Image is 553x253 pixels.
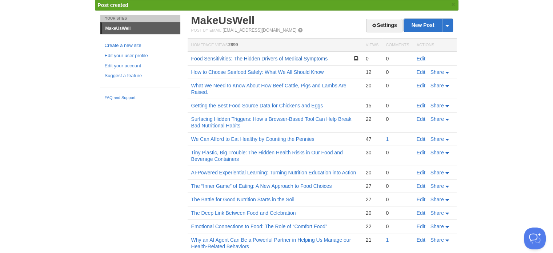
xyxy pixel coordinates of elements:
[191,103,323,108] a: Getting the Best Food Source Data for Chickens and Eggs
[366,149,378,156] div: 30
[417,103,425,108] a: Edit
[386,102,409,109] div: 0
[366,196,378,203] div: 27
[430,69,444,75] span: Share
[417,150,425,155] a: Edit
[102,23,180,34] a: MakeUsWell
[191,183,332,189] a: The “Inner Game” of Eating: A New Approach to Food Choices
[386,69,409,75] div: 0
[386,169,409,176] div: 0
[386,136,389,142] a: 1
[366,102,378,109] div: 15
[430,170,444,175] span: Share
[386,149,409,156] div: 0
[366,69,378,75] div: 12
[430,237,444,243] span: Share
[191,210,296,216] a: The Deep Link Between Food and Celebration
[366,55,378,62] div: 0
[417,197,425,202] a: Edit
[366,169,378,176] div: 20
[191,83,346,95] a: What We Need to Know About How Beef Cattle, Pigs and Lambs Are Raised.
[191,237,351,249] a: Why an AI Agent Can Be a Powerful Partner in Helping Us Manage our Health-Related Behaviors
[366,237,378,243] div: 21
[430,83,444,88] span: Share
[191,116,352,129] a: Surfacing Hidden Triggers: How a Browser-Based Tool Can Help Break Bad Nutritional Habits
[191,170,356,175] a: AI-Powered Experiential Learning: Turning Nutrition Education into Action
[366,223,378,230] div: 22
[191,56,328,62] a: Food Sensitivities: The Hidden Drivers of Medical Symptoms
[417,83,425,88] a: Edit
[430,136,444,142] span: Share
[386,196,409,203] div: 0
[417,237,425,243] a: Edit
[105,52,176,60] a: Edit your user profile
[386,116,409,122] div: 0
[417,170,425,175] a: Edit
[413,39,457,52] th: Actions
[386,183,409,189] div: 0
[430,150,444,155] span: Share
[417,210,425,216] a: Edit
[223,28,296,33] a: [EMAIL_ADDRESS][DOMAIN_NAME]
[417,116,425,122] a: Edit
[105,42,176,50] a: Create a new site
[417,69,425,75] a: Edit
[386,237,389,243] a: 1
[191,150,343,162] a: Tiny Plastic, Big Trouble: The Hidden Health Risks in Our Food and Beverage Containers
[366,116,378,122] div: 22
[404,19,452,32] a: New Post
[228,42,238,47] span: 2899
[366,210,378,216] div: 20
[191,197,294,202] a: The Battle for Good Nutrition Starts in the Soil
[417,224,425,229] a: Edit
[417,56,425,62] a: Edit
[191,136,314,142] a: We Can Afford to Eat Healthy by Counting the Pennies
[386,82,409,89] div: 0
[366,183,378,189] div: 27
[191,224,327,229] a: Emotional Connections to Food: The Role of “Comfort Food”
[524,228,546,249] iframe: Help Scout Beacon - Open
[430,224,444,229] span: Share
[362,39,382,52] th: Views
[430,197,444,202] span: Share
[417,183,425,189] a: Edit
[105,62,176,70] a: Edit your account
[382,39,413,52] th: Comments
[430,116,444,122] span: Share
[98,2,128,8] span: Post created
[191,14,255,26] a: MakeUsWell
[430,183,444,189] span: Share
[191,69,324,75] a: How to Choose Seafood Safely: What We All Should Know
[191,28,221,32] span: Post by Email
[386,223,409,230] div: 0
[366,82,378,89] div: 20
[430,103,444,108] span: Share
[188,39,362,52] th: Homepage Views
[386,210,409,216] div: 0
[430,210,444,216] span: Share
[105,95,176,101] a: FAQ and Support
[417,136,425,142] a: Edit
[366,136,378,142] div: 47
[105,72,176,80] a: Suggest a feature
[366,19,402,32] a: Settings
[386,55,409,62] div: 0
[100,15,180,22] li: Your Sites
